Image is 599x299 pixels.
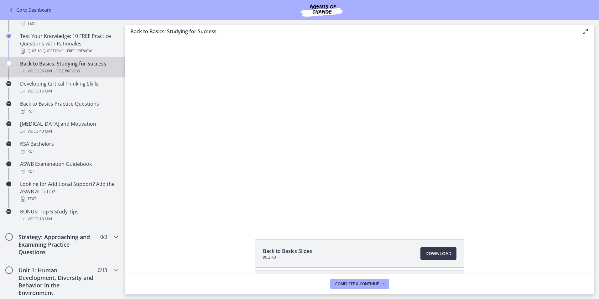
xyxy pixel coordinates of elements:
h3: Back to Basics: Studying for Success [130,28,571,35]
div: [MEDICAL_DATA] and Motivation [20,120,118,135]
div: Video [20,128,118,135]
div: PDF [20,168,118,175]
span: · [65,47,66,55]
div: PDF [20,148,118,155]
div: ASWB Examination Guidebook [20,160,118,175]
span: Complete & continue [335,281,379,286]
span: · 18 min [39,215,52,223]
span: Back to Basics Slides [263,247,312,255]
button: Complete & continue [330,279,389,289]
div: Looking for Additional Support? Add the ASWB AI Tutor! [20,180,118,203]
div: Back to Basics Practice Questions [20,100,118,115]
span: · 35 min [39,67,52,75]
span: 0 / 3 [100,233,107,241]
i: Completed [6,34,11,39]
div: Video [20,87,118,95]
span: · 16 min [39,87,52,95]
div: Test Your Knowledge: 10 FREE Practice Questions with Rationales [20,32,118,55]
div: Developing Critical Thinking Skills [20,80,118,95]
iframe: Video Lesson [125,38,594,225]
span: · 40 min [39,128,52,135]
div: Video [20,67,118,75]
span: Download [425,250,451,257]
a: Go to Dashboard [8,6,52,14]
div: KSA Bachelors [20,140,118,155]
div: BONUS: Top 5 Study Tips [20,208,118,223]
span: · 10 Questions [36,47,64,55]
span: Free preview [55,67,80,75]
div: Quiz [20,47,118,55]
div: Text [20,20,118,27]
div: Back to Basics: Studying for Success [20,60,118,75]
div: Video [20,215,118,223]
span: 0 / 13 [98,266,107,274]
span: 95.2 KB [263,255,312,260]
h2: Strategy: Approaching and Examining Practice Questions [18,233,95,256]
span: · [53,67,54,75]
a: Download [420,247,456,260]
img: Agents of Change Social Work Test Prep [284,3,359,18]
span: Free preview [67,47,92,55]
h2: Unit 1: Human Development, Diversity and Behavior in the Environment [18,266,95,296]
div: PDF [20,108,118,115]
div: Text [20,195,118,203]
